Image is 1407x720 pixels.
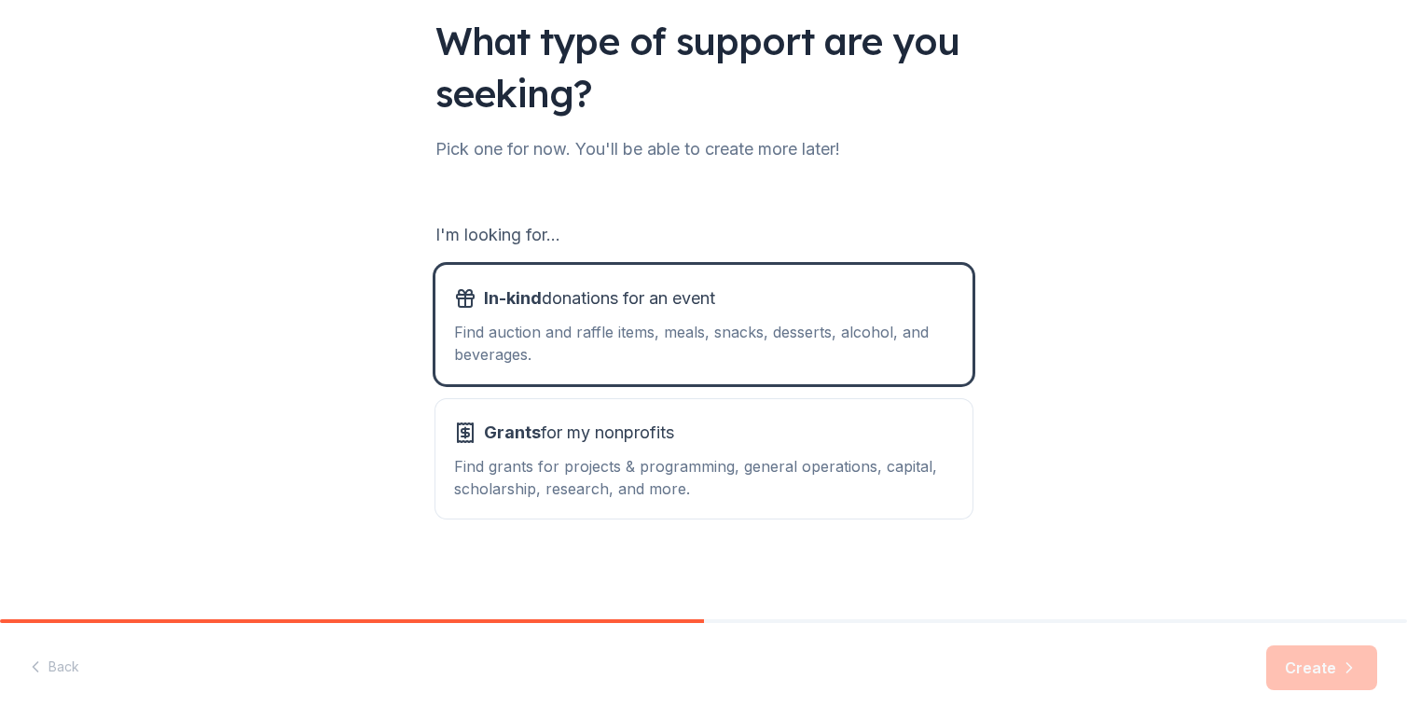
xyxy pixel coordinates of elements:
div: What type of support are you seeking? [435,15,972,119]
span: In-kind [484,288,542,308]
div: I'm looking for... [435,220,972,250]
span: for my nonprofits [484,418,674,448]
span: Grants [484,422,541,442]
button: In-kinddonations for an eventFind auction and raffle items, meals, snacks, desserts, alcohol, and... [435,265,972,384]
div: Find auction and raffle items, meals, snacks, desserts, alcohol, and beverages. [454,321,954,366]
div: Find grants for projects & programming, general operations, capital, scholarship, research, and m... [454,455,954,500]
button: Grantsfor my nonprofitsFind grants for projects & programming, general operations, capital, schol... [435,399,972,519]
span: donations for an event [484,284,715,313]
div: Pick one for now. You'll be able to create more later! [435,134,972,164]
